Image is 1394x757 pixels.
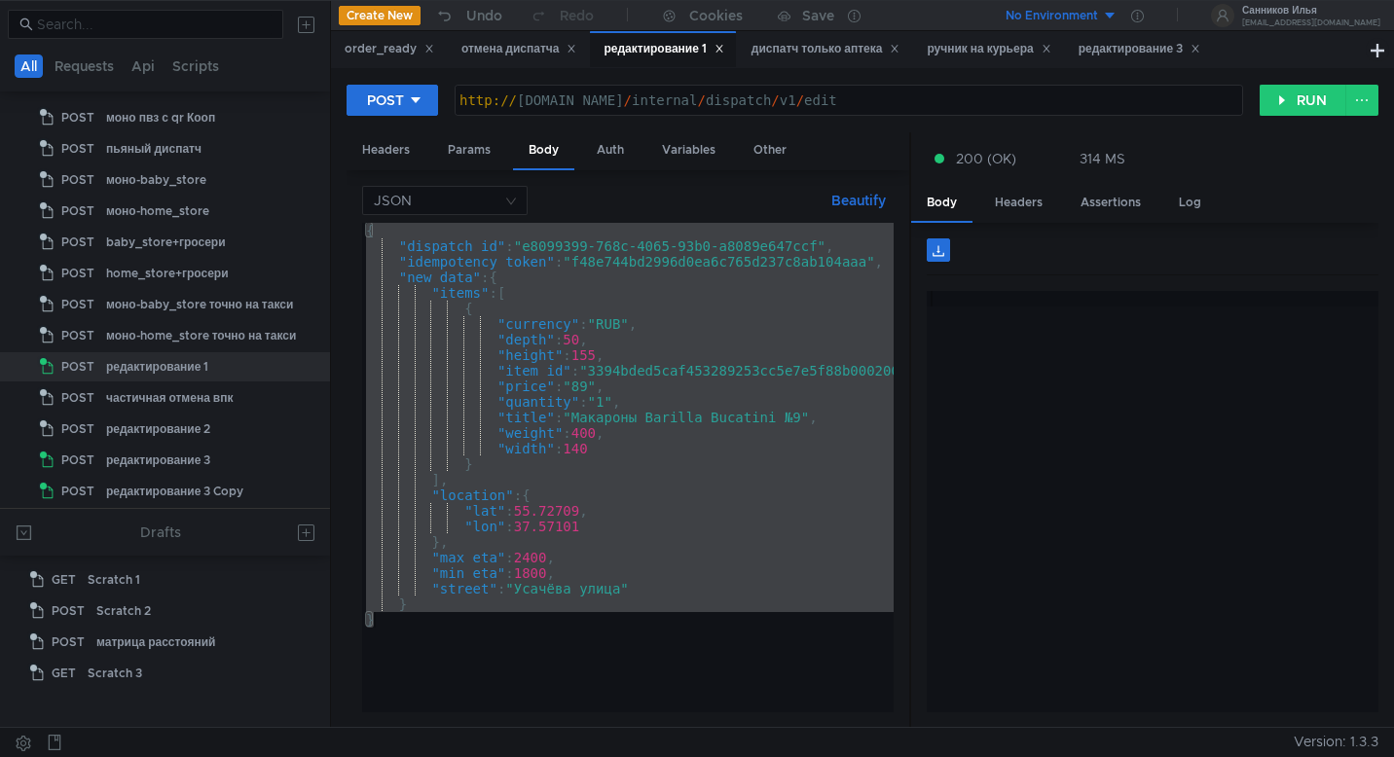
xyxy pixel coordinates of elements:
[61,383,94,413] span: POST
[15,54,43,78] button: All
[367,90,404,111] div: POST
[61,352,94,381] span: POST
[1080,150,1125,167] div: 314 MS
[738,132,802,168] div: Other
[52,628,85,657] span: POST
[106,103,215,132] div: моно пвз с qr Кооп
[140,521,181,544] div: Drafts
[466,4,502,27] div: Undo
[61,134,94,163] span: POST
[88,565,140,595] div: Scratch 1
[61,103,94,132] span: POST
[1242,6,1380,16] div: Санников Илья
[1065,185,1156,221] div: Assertions
[604,39,723,59] div: редактирование 1
[802,9,834,22] div: Save
[96,596,151,626] div: Scratch 2
[927,39,1050,59] div: ручник на курьера
[347,85,438,116] button: POST
[581,132,640,168] div: Auth
[1260,85,1346,116] button: RUN
[752,39,900,59] div: диспатч только аптека
[106,477,243,506] div: редактирование 3 Copy
[560,4,594,27] div: Redo
[106,197,209,226] div: моно-home_store
[106,383,233,413] div: частичная отмена впк
[166,54,225,78] button: Scripts
[61,290,94,319] span: POST
[52,565,76,595] span: GET
[61,446,94,475] span: POST
[106,165,206,195] div: моно-baby_store
[1079,39,1200,59] div: редактирование 3
[1006,7,1098,25] div: No Environment
[979,185,1058,221] div: Headers
[1163,185,1217,221] div: Log
[106,228,226,257] div: baby_store+гросери
[49,54,120,78] button: Requests
[1242,19,1380,26] div: [EMAIL_ADDRESS][DOMAIN_NAME]
[347,132,425,168] div: Headers
[106,134,202,163] div: пьяный диспатч
[345,39,434,59] div: order_ready
[956,148,1016,169] span: 200 (OK)
[52,596,85,626] span: POST
[824,189,894,212] button: Beautify
[461,39,577,59] div: отмена диспатча
[339,6,421,25] button: Create New
[88,659,142,688] div: Scratch 3
[432,132,506,168] div: Params
[126,54,161,78] button: Api
[106,259,229,288] div: home_store+гросери
[106,415,210,444] div: редактирование 2
[37,14,272,35] input: Search...
[106,321,296,350] div: моно-home_store точно на такси
[61,321,94,350] span: POST
[106,446,210,475] div: редактирование 3
[513,132,574,170] div: Body
[106,290,293,319] div: моно-baby_store точно на такси
[61,228,94,257] span: POST
[61,197,94,226] span: POST
[646,132,731,168] div: Variables
[516,1,607,30] button: Redo
[61,165,94,195] span: POST
[421,1,516,30] button: Undo
[96,628,215,657] div: матрица расстояний
[689,4,743,27] div: Cookies
[911,185,972,223] div: Body
[52,659,76,688] span: GET
[106,352,208,381] div: редактирование 1
[1294,728,1378,756] span: Version: 1.3.3
[61,259,94,288] span: POST
[61,477,94,506] span: POST
[61,415,94,444] span: POST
